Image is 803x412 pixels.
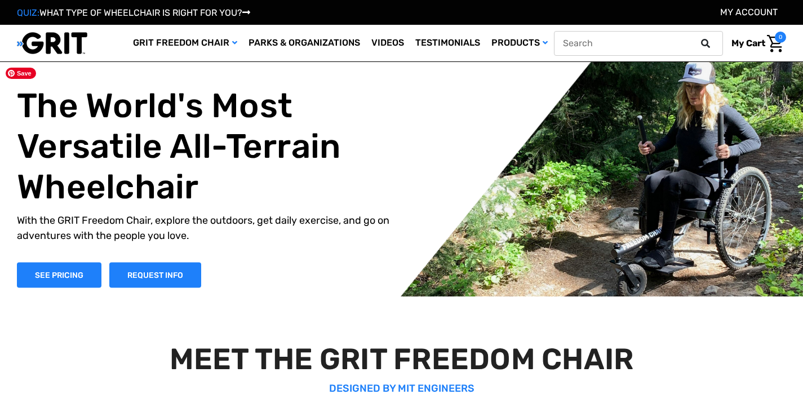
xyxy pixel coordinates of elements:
input: Search [554,31,723,56]
a: Slide number 1, Request Information [109,262,201,287]
a: Videos [366,25,410,61]
a: Testimonials [410,25,486,61]
a: GRIT Freedom Chair [127,25,243,61]
p: DESIGNED BY MIT ENGINEERS [20,381,783,396]
p: With the GRIT Freedom Chair, explore the outdoors, get daily exercise, and go on adventures with ... [17,212,410,243]
a: Products [486,25,553,61]
a: Shop Now [17,262,101,287]
a: Account [720,7,778,17]
img: GRIT All-Terrain Wheelchair and Mobility Equipment [17,32,87,55]
span: 0 [775,32,786,43]
a: Learn More [553,25,629,61]
span: My Cart [731,38,765,48]
h1: The World's Most Versatile All-Terrain Wheelchair [17,85,410,207]
span: QUIZ: [17,7,39,18]
a: Parks & Organizations [243,25,366,61]
span: Save [6,68,36,79]
img: Cart [767,35,783,52]
h2: MEET THE GRIT FREEDOM CHAIR [20,342,783,376]
a: QUIZ:WHAT TYPE OF WHEELCHAIR IS RIGHT FOR YOU? [17,7,250,18]
a: Cart with 0 items [723,32,786,55]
